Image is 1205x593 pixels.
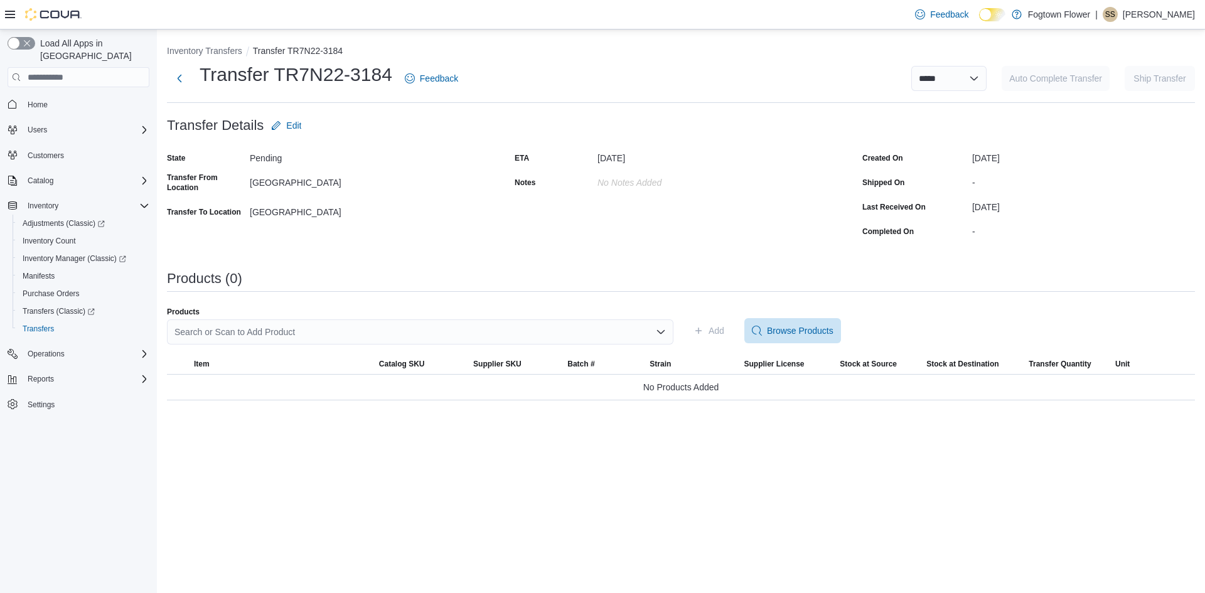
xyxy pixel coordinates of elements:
h3: Transfer Details [167,118,264,133]
span: Inventory Manager (Classic) [18,251,149,266]
span: Users [28,125,47,135]
span: Inventory [28,201,58,211]
span: Reports [28,374,54,384]
span: Operations [28,349,65,359]
label: State [167,153,185,163]
label: Notes [515,178,535,188]
div: [DATE] [972,148,1195,163]
a: Purchase Orders [18,286,85,301]
button: Operations [23,346,70,361]
div: [DATE] [597,148,766,163]
button: Add [688,318,729,343]
span: Batch # [567,359,594,369]
a: Home [23,97,53,112]
a: Transfers (Classic) [18,304,100,319]
a: Transfers [18,321,59,336]
span: Adjustments (Classic) [23,218,105,228]
span: Transfers [23,324,54,334]
a: Transfers (Classic) [13,302,154,320]
button: Next [167,66,192,91]
span: Manifests [18,269,149,284]
span: Customers [23,147,149,163]
div: [DATE] [972,197,1195,212]
nav: Complex example [8,90,149,446]
span: Home [28,100,48,110]
span: Adjustments (Classic) [18,216,149,231]
a: Adjustments (Classic) [18,216,110,231]
span: Stock at Source [840,359,897,369]
button: Reports [3,370,154,388]
a: Customers [23,148,69,163]
span: Transfer Quantity [1029,359,1091,369]
span: Browse Products [767,324,833,337]
span: Strain [650,359,671,369]
label: Completed On [862,227,914,237]
button: Transfer Quantity [1010,354,1110,374]
img: Cova [25,8,82,21]
a: Feedback [910,2,973,27]
p: Fogtown Flower [1028,7,1091,22]
button: Item [189,354,374,374]
span: Inventory Count [18,233,149,248]
button: Catalog [23,173,58,188]
button: Supplier SKU [468,354,562,374]
button: Customers [3,146,154,164]
button: Transfers [13,320,154,338]
span: Unit [1115,359,1130,369]
p: [PERSON_NAME] [1123,7,1195,22]
label: Transfer To Location [167,207,241,217]
p: | [1095,7,1098,22]
span: SS [1105,7,1115,22]
label: Created On [862,153,903,163]
button: Users [23,122,52,137]
input: Dark Mode [979,8,1005,21]
span: Reports [23,371,149,387]
button: Auto Complete Transfer [1002,66,1110,91]
span: Ship Transfer [1133,72,1186,85]
span: Inventory Count [23,236,76,246]
button: Transfer TR7N22-3184 [253,46,343,56]
span: Edit [286,119,301,132]
span: Supplier SKU [473,359,522,369]
span: Item [194,359,210,369]
button: Operations [3,345,154,363]
span: Dark Mode [979,21,980,22]
span: Operations [23,346,149,361]
button: Unit [1110,354,1157,374]
button: Browse Products [744,318,841,343]
label: Transfer From Location [167,173,245,193]
button: Users [3,121,154,139]
div: [GEOGRAPHIC_DATA] [250,202,418,217]
a: Feedback [400,66,463,91]
span: Catalog SKU [379,359,425,369]
button: Edit [266,113,306,138]
span: Stock at Destination [926,359,999,369]
span: Feedback [930,8,968,21]
nav: An example of EuiBreadcrumbs [167,45,1195,60]
button: Stock at Source [822,354,916,374]
span: Catalog [23,173,149,188]
div: Pending [250,148,418,163]
div: - [972,222,1195,237]
span: Feedback [420,72,458,85]
h3: Products (0) [167,271,242,286]
span: Settings [23,397,149,412]
span: Transfers (Classic) [23,306,95,316]
span: Manifests [23,271,55,281]
a: Inventory Count [18,233,81,248]
label: Products [167,307,200,317]
div: Sina Sabetghadam [1103,7,1118,22]
span: Inventory Manager (Classic) [23,254,126,264]
div: [GEOGRAPHIC_DATA] [250,173,418,188]
button: Catalog SKU [374,354,468,374]
button: Reports [23,371,59,387]
a: Manifests [18,269,60,284]
button: Inventory Transfers [167,46,242,56]
a: Inventory Manager (Classic) [18,251,131,266]
a: Inventory Manager (Classic) [13,250,154,267]
span: Catalog [28,176,53,186]
a: Adjustments (Classic) [13,215,154,232]
span: Add [709,324,724,337]
span: Purchase Orders [18,286,149,301]
button: Inventory [3,197,154,215]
